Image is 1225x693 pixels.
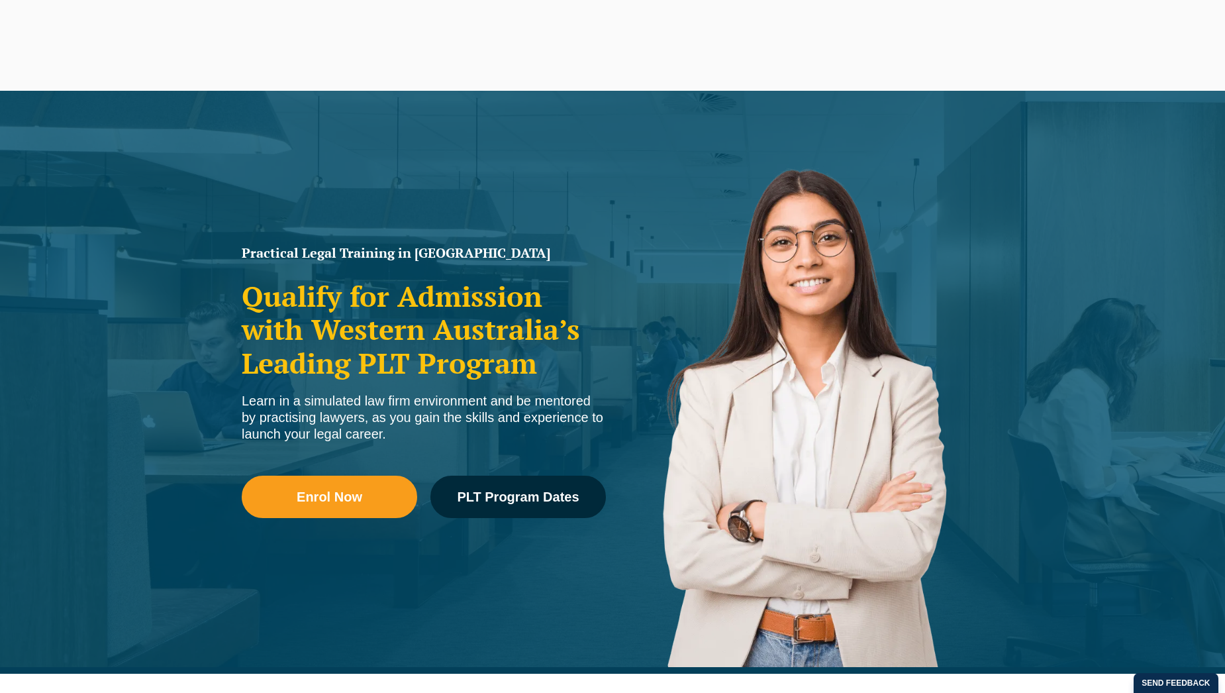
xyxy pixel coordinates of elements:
span: PLT Program Dates [457,490,579,504]
a: Enrol Now [242,476,417,518]
h2: Qualify for Admission with Western Australia’s Leading PLT Program [242,280,606,380]
a: PLT Program Dates [430,476,606,518]
span: Enrol Now [297,490,362,504]
h1: Practical Legal Training in [GEOGRAPHIC_DATA] [242,246,606,260]
div: Learn in a simulated law firm environment and be mentored by practising lawyers, as you gain the ... [242,393,606,443]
